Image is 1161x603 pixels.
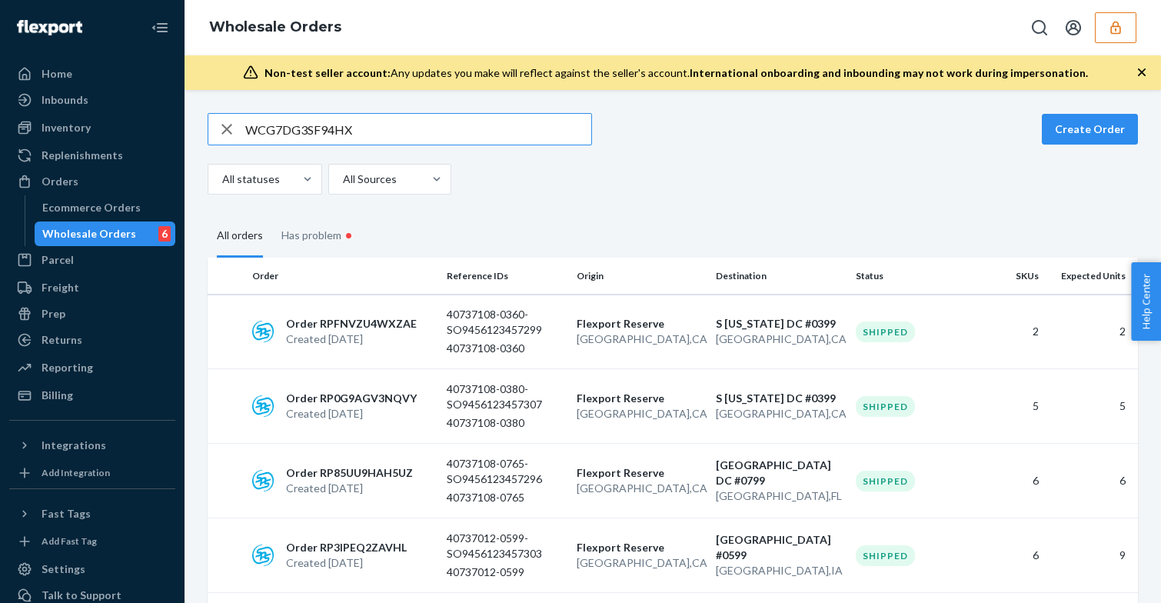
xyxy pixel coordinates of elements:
img: sps-commerce logo [252,470,274,491]
th: SKUs [980,258,1045,295]
a: Add Integration [9,464,175,482]
div: Settings [42,561,85,577]
div: Add Integration [42,466,110,479]
td: 5 [980,369,1045,444]
div: Wholesale Orders [42,226,136,242]
div: Shipped [856,471,915,491]
p: Order RPFNVZU4WXZAE [286,316,417,331]
div: Returns [42,332,82,348]
p: Flexport Reserve [577,316,704,331]
p: [GEOGRAPHIC_DATA] , CA [716,331,843,347]
button: Integrations [9,433,175,458]
ol: breadcrumbs [197,5,354,50]
img: sps-commerce logo [252,395,274,417]
div: Reporting [42,360,93,375]
div: 6 [158,226,171,242]
div: Prep [42,306,65,321]
p: Created [DATE] [286,481,413,496]
th: Status [850,258,980,295]
span: Help Center [1131,262,1161,341]
a: Inbounds [9,88,175,112]
img: Flexport logo [17,20,82,35]
p: [GEOGRAPHIC_DATA] DC #0799 [716,458,843,488]
a: Returns [9,328,175,352]
span: Non-test seller account: [264,66,391,79]
p: 40737012-0599-SO9456123457303 [447,531,564,561]
div: Any updates you make will reflect against the seller's account. [264,65,1088,81]
p: Created [DATE] [286,555,407,571]
a: Prep [9,301,175,326]
button: Create Order [1042,114,1138,145]
p: 40737108-0380 [447,415,564,431]
div: Add Fast Tag [42,535,97,548]
div: All orders [217,215,263,258]
a: Reporting [9,355,175,380]
th: Order [246,258,441,295]
div: Billing [42,388,73,403]
div: • [341,225,356,245]
p: Flexport Reserve [577,391,704,406]
td: 9 [1045,518,1138,593]
button: Close Navigation [145,12,175,43]
img: sps-commerce logo [252,321,274,342]
input: Search orders [245,114,591,145]
div: Inventory [42,120,91,135]
a: Wholesale Orders6 [35,222,176,246]
div: Parcel [42,252,74,268]
button: Open account menu [1058,12,1089,43]
th: Reference IDs [441,258,571,295]
td: 2 [980,295,1045,369]
div: Ecommerce Orders [42,200,141,215]
a: Settings [9,557,175,581]
p: Flexport Reserve [577,540,704,555]
div: Home [42,66,72,82]
a: Replenishments [9,143,175,168]
div: Orders [42,174,78,189]
td: 5 [1045,369,1138,444]
p: Order RP3IPEQ2ZAVHL [286,540,407,555]
span: International onboarding and inbounding may not work during impersonation. [690,66,1088,79]
p: Created [DATE] [286,406,417,421]
p: [GEOGRAPHIC_DATA] , CA [577,555,704,571]
div: Freight [42,280,79,295]
p: Order RP0G9AGV3NQVY [286,391,417,406]
p: Created [DATE] [286,331,417,347]
p: [GEOGRAPHIC_DATA] , FL [716,488,843,504]
img: sps-commerce logo [252,545,274,566]
p: [GEOGRAPHIC_DATA] #0599 [716,532,843,563]
td: 6 [980,518,1045,593]
a: Home [9,62,175,86]
th: Destination [710,258,850,295]
p: 40737108-0765-SO9456123457296 [447,456,564,487]
div: Shipped [856,545,915,566]
p: Flexport Reserve [577,465,704,481]
div: Talk to Support [42,588,121,603]
th: Origin [571,258,710,295]
th: Expected Units [1045,258,1138,295]
a: Wholesale Orders [209,18,341,35]
a: Billing [9,383,175,408]
a: Inventory [9,115,175,140]
div: Fast Tags [42,506,91,521]
p: 40737108-0765 [447,490,564,505]
div: Inbounds [42,92,88,108]
div: Shipped [856,321,915,342]
div: Shipped [856,396,915,417]
div: Has problem [281,213,356,258]
td: 2 [1045,295,1138,369]
td: 6 [980,444,1045,518]
p: S [US_STATE] DC #0399 [716,316,843,331]
p: [GEOGRAPHIC_DATA] , CA [716,406,843,421]
div: Replenishments [42,148,123,163]
a: Freight [9,275,175,300]
button: Fast Tags [9,501,175,526]
p: [GEOGRAPHIC_DATA] , CA [577,481,704,496]
td: 6 [1045,444,1138,518]
a: Orders [9,169,175,194]
a: Parcel [9,248,175,272]
a: Add Fast Tag [9,532,175,551]
p: 40737108-0360 [447,341,564,356]
p: 40737108-0360-SO9456123457299 [447,307,564,338]
p: [GEOGRAPHIC_DATA] , CA [577,331,704,347]
p: 40737012-0599 [447,565,564,580]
